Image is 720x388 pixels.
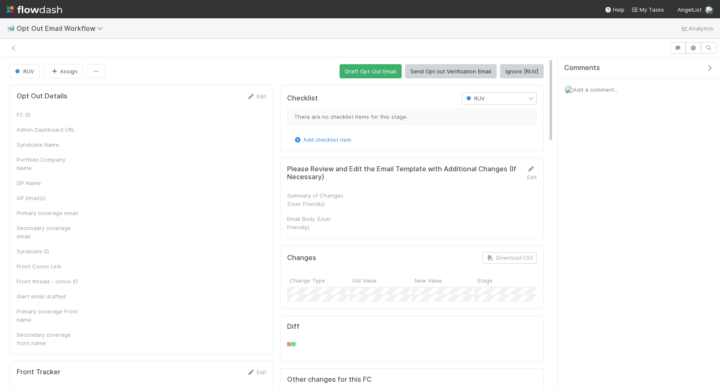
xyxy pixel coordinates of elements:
[287,254,316,262] h5: Changes
[43,64,83,78] button: Assign
[350,274,412,287] div: Old Value
[500,64,544,78] button: Ignore [RUV]
[17,155,79,172] div: Portfolio Company Name
[631,6,664,13] span: My Tasks
[287,274,350,287] div: Change Type
[287,94,318,103] h5: Checklist
[247,93,266,100] a: Edit
[17,330,79,347] div: Secondary coverage front name
[17,307,79,324] div: Primary coverage Front name
[17,110,79,119] div: FC ID
[7,25,15,32] span: 🐋
[677,6,702,13] span: AngelList
[17,179,79,187] div: GP Name
[475,274,537,287] div: Stage
[17,224,79,240] div: Secondary coverage email
[705,6,713,14] img: avatar_15e6a745-65a2-4f19-9667-febcb12e2fc8.png
[10,64,40,78] button: RUV
[287,323,537,331] h5: Diff
[412,274,475,287] div: New Value
[287,109,537,125] div: There are no checklist items for this stage.
[527,165,537,180] a: Edit
[340,64,402,78] button: Draft Opt-Out Email
[465,95,485,102] span: RUV
[287,375,372,384] h5: Other changes for this FC
[17,247,79,255] div: Syndicate ID
[17,140,79,149] div: Syndicate Name
[565,85,573,94] img: avatar_15e6a745-65a2-4f19-9667-febcb12e2fc8.png
[247,369,266,375] a: Edit
[290,342,296,347] span: 20
[293,136,351,143] a: Add checklist item
[573,86,618,93] span: Add a comment...
[605,5,625,14] div: Help
[17,24,107,33] span: Opt Out Email Workflow
[13,68,34,75] span: RUV
[287,215,350,231] div: Email Body (User Friendly)
[17,368,60,376] h5: Front Tracker
[287,165,520,181] h5: Please Review and Edit the Email Template with Additional Changes (If Necessary)
[17,194,79,202] div: GP Email(s)
[17,292,79,300] div: Alert email drafted
[287,342,290,347] span: 0
[17,262,79,270] div: Front Convo Link
[680,23,713,33] a: Analytics
[17,125,79,134] div: Admin Dashboard URL
[17,92,67,100] h5: Opt Out Details
[17,277,79,285] div: Front thread - convo ID
[564,64,600,72] span: Comments
[631,5,664,14] a: My Tasks
[287,191,350,208] div: Summary of Changes (User Friendly)
[17,209,79,217] div: Primary coverage email
[405,64,497,78] button: Send Opt out Verification Email
[482,252,537,264] button: Download CSV
[7,3,62,17] img: logo-inverted-e16ddd16eac7371096b0.svg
